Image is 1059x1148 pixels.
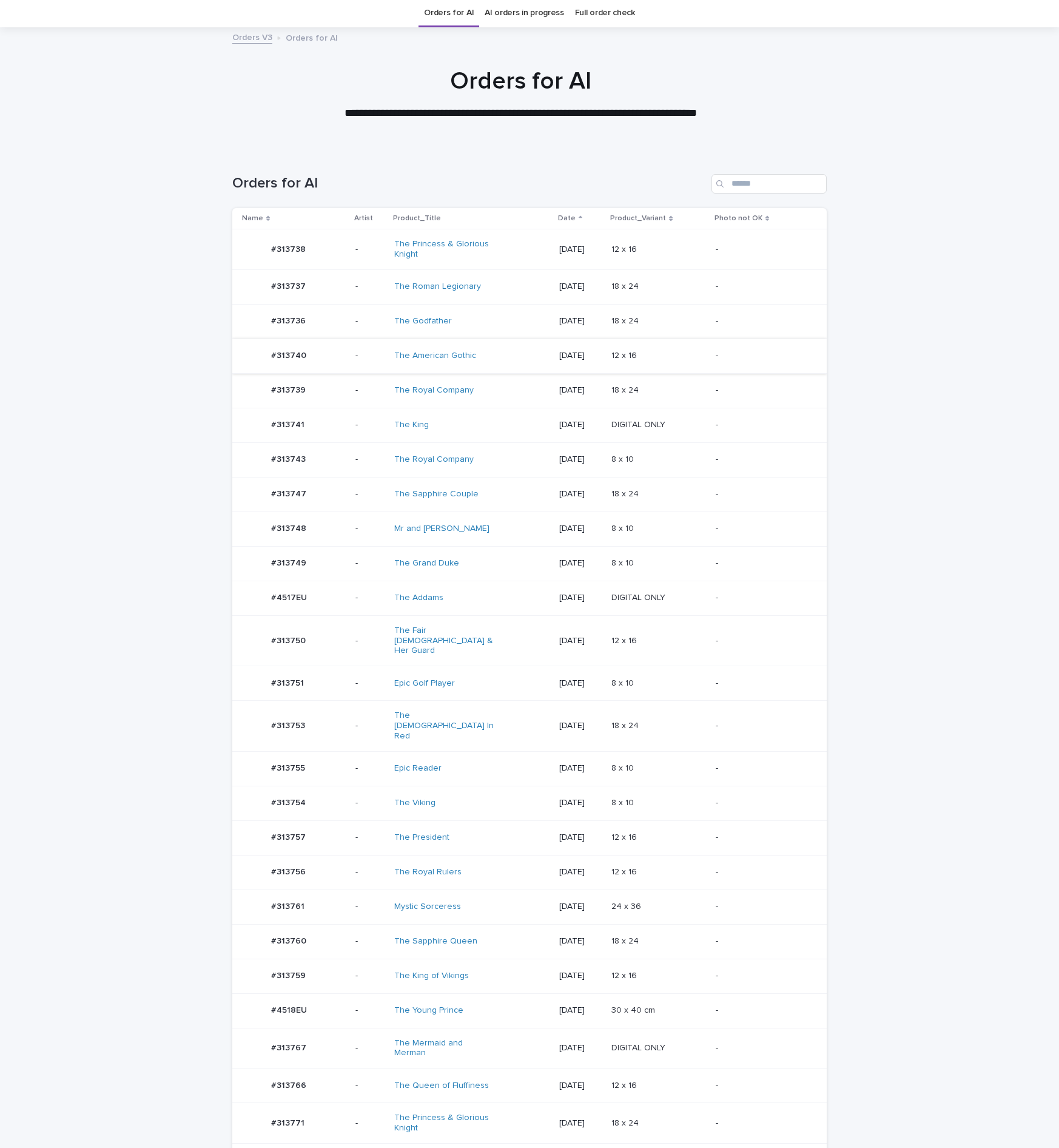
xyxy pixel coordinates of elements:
[271,934,309,947] p: #313760
[232,408,827,442] tr: #313741#313741 -The King [DATE]DIGITAL ONLYDIGITAL ONLY -
[611,865,639,877] p: 12 x 16
[559,971,602,981] p: [DATE]
[714,212,762,225] p: Photo not OK
[716,867,807,877] p: -
[611,521,636,534] p: 8 x 10
[355,678,385,689] p: -
[559,558,602,569] p: [DATE]
[394,489,479,499] a: The Sapphire Couple
[716,1043,807,1053] p: -
[355,902,385,912] p: -
[611,279,641,292] p: 18 x 24
[232,229,827,270] tr: #313738#313738 -The Princess & Glorious Knight [DATE]12 x 1612 x 16 -
[271,633,308,646] p: #313750
[559,593,602,603] p: [DATE]
[271,521,309,534] p: #313748
[394,454,474,465] a: The Royal Company
[611,487,641,499] p: 18 x 24
[711,174,827,194] input: Search
[355,316,385,326] p: -
[271,1078,309,1091] p: #313766
[611,899,644,912] p: 24 x 36
[611,452,636,465] p: 8 x 10
[232,924,827,959] tr: #313760#313760 -The Sapphire Queen [DATE]18 x 2418 x 24 -
[559,721,602,731] p: [DATE]
[355,593,385,603] p: -
[716,1118,807,1129] p: -
[355,1118,385,1129] p: -
[716,971,807,981] p: -
[232,477,827,512] tr: #313747#313747 -The Sapphire Couple [DATE]18 x 2418 x 24 -
[271,676,306,689] p: #313751
[355,721,385,731] p: -
[716,798,807,808] p: -
[716,558,807,569] p: -
[271,279,308,292] p: #313737
[271,242,308,255] p: #313738
[394,1038,496,1059] a: The Mermaid and Merman
[611,934,641,947] p: 18 x 24
[716,1005,807,1016] p: -
[355,1043,385,1053] p: -
[559,1118,602,1129] p: [DATE]
[394,798,435,808] a: The Viking
[611,417,668,430] p: DIGITAL ONLY
[559,1005,602,1016] p: [DATE]
[355,636,385,646] p: -
[559,867,602,877] p: [DATE]
[232,751,827,786] tr: #313755#313755 -Epic Reader [DATE]8 x 108 x 10 -
[394,711,496,741] a: The [DEMOGRAPHIC_DATA] In Red
[611,314,641,326] p: 18 x 24
[394,1005,463,1016] a: The Young Prince
[271,899,307,912] p: #313761
[394,385,474,396] a: The Royal Company
[355,1005,385,1016] p: -
[232,304,827,339] tr: #313736#313736 -The Godfather [DATE]18 x 2418 x 24 -
[559,798,602,808] p: [DATE]
[355,867,385,877] p: -
[559,832,602,843] p: [DATE]
[394,1081,489,1091] a: The Queen of Fluffiness
[394,936,477,947] a: The Sapphire Queen
[232,855,827,890] tr: #313756#313756 -The Royal Rulers [DATE]12 x 1612 x 16 -
[716,832,807,843] p: -
[611,1003,657,1016] p: 30 x 40 cm
[610,212,666,225] p: Product_Variant
[716,316,807,326] p: -
[355,936,385,947] p: -
[559,489,602,499] p: [DATE]
[611,383,641,396] p: 18 x 24
[271,968,308,981] p: #313759
[232,546,827,581] tr: #313749#313749 -The Grand Duke [DATE]8 x 108 x 10 -
[394,524,489,534] a: Mr and [PERSON_NAME]
[611,795,636,808] p: 8 x 10
[716,1081,807,1091] p: -
[354,212,373,225] p: Artist
[394,902,461,912] a: Mystic Sorceress
[611,242,639,255] p: 12 x 16
[611,590,668,603] p: DIGITAL ONLY
[232,339,827,373] tr: #313740#313740 -The American Gothic [DATE]12 x 1612 x 16 -
[232,512,827,546] tr: #313748#313748 -Mr and [PERSON_NAME] [DATE]8 x 108 x 10 -
[232,615,827,666] tr: #313750#313750 -The Fair [DEMOGRAPHIC_DATA] & Her Guard [DATE]12 x 1612 x 16 -
[232,701,827,751] tr: #313753#313753 -The [DEMOGRAPHIC_DATA] In Red [DATE]18 x 2418 x 24 -
[559,902,602,912] p: [DATE]
[232,786,827,820] tr: #313754#313754 -The Viking [DATE]8 x 108 x 10 -
[232,581,827,615] tr: #4517EU#4517EU -The Addams [DATE]DIGITAL ONLYDIGITAL ONLY -
[271,1116,307,1129] p: #313771
[355,245,385,255] p: -
[271,1003,309,1016] p: #4518EU
[559,936,602,947] p: [DATE]
[611,633,639,646] p: 12 x 16
[355,971,385,981] p: -
[394,763,442,774] a: Epic Reader
[355,1081,385,1091] p: -
[559,420,602,430] p: [DATE]
[355,489,385,499] p: -
[271,452,308,465] p: #313743
[271,487,309,499] p: #313747
[355,454,385,465] p: -
[559,282,602,292] p: [DATE]
[394,239,496,260] a: The Princess & Glorious Knight
[232,1103,827,1144] tr: #313771#313771 -The Princess & Glorious Knight [DATE]18 x 2418 x 24 -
